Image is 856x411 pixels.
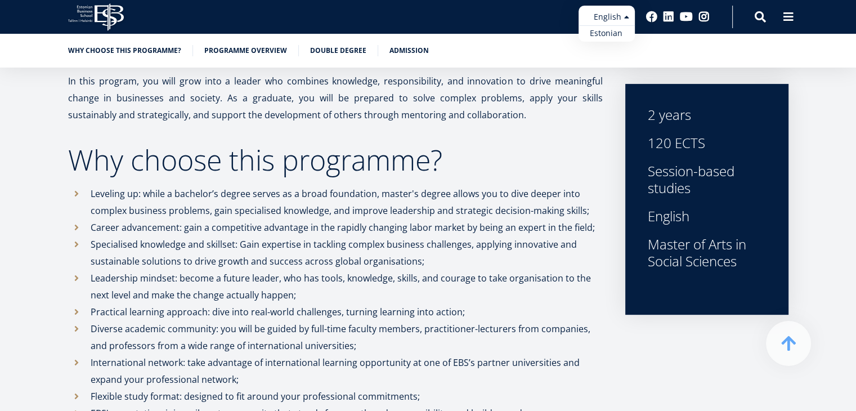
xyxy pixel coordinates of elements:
[3,157,10,164] input: MA in International Management
[68,45,181,56] a: Why choose this programme?
[648,208,766,225] div: English
[91,354,603,388] p: International network: take advantage of international learning opportunity at one of EBS’s partn...
[91,185,603,219] p: Leveling up: while a bachelor’s degree serves as a broad foundation, master's degree allows you t...
[91,320,603,354] p: Diverse academic community: you will be guided by full-time faculty members, practitioner-lecture...
[68,146,603,174] h2: Why choose this programme?
[310,45,366,56] a: Double Degree
[648,106,766,123] div: 2 years
[389,45,429,56] a: Admission
[680,11,693,23] a: Youtube
[91,236,603,270] p: Specialised knowledge and skillset: Gain expertise in tackling complex business challenges, apply...
[91,388,603,405] p: Flexible study format: designed to fit around your professional commitments;
[648,135,766,151] div: 120 ECTS
[698,11,710,23] a: Instagram
[646,11,657,23] a: Facebook
[68,73,603,123] p: In this program, you will grow into a leader who combines knowledge, responsibility, and innovati...
[91,219,603,236] p: Career advancement: gain a competitive advantage in the rapidly changing labor market by being an...
[648,163,766,196] div: Session-based studies
[579,25,635,42] a: Estonian
[204,45,287,56] a: Programme overview
[91,303,603,320] p: Practical learning approach: dive into real-world challenges, turning learning into action;
[13,157,124,167] span: MA in International Management
[267,1,303,11] span: Last Name
[663,11,674,23] a: Linkedin
[648,236,766,270] div: Master of Arts in Social Sciences
[91,270,603,303] p: Leadership mindset: become a future leader, who has tools, knowledge, skills, and courage to take...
